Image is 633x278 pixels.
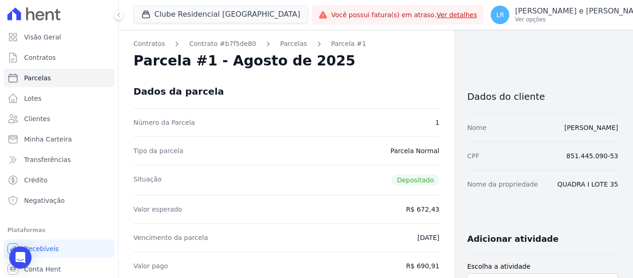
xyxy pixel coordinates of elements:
[467,91,618,102] h3: Dados do cliente
[7,225,111,236] div: Plataformas
[390,146,439,155] dd: Parcela Normal
[280,39,307,49] a: Parcelas
[406,261,439,271] dd: R$ 690,91
[24,53,56,62] span: Contratos
[4,89,114,108] a: Lotes
[9,246,32,269] div: Open Intercom Messenger
[133,118,195,127] dt: Número da Parcela
[467,151,479,161] dt: CPF
[496,12,505,18] span: LR
[133,52,355,69] h2: Parcela #1 - Agosto de 2025
[435,118,439,127] dd: 1
[4,171,114,189] a: Crédito
[24,196,65,205] span: Negativação
[24,135,72,144] span: Minha Carteira
[406,205,439,214] dd: R$ 672,43
[4,130,114,149] a: Minha Carteira
[24,265,61,274] span: Conta Hent
[24,73,51,83] span: Parcelas
[133,6,308,23] button: Clube Residencial [GEOGRAPHIC_DATA]
[331,10,477,20] span: Você possui fatura(s) em atraso.
[133,146,184,155] dt: Tipo da parcela
[467,233,558,245] h3: Adicionar atividade
[418,233,439,242] dd: [DATE]
[24,32,61,42] span: Visão Geral
[133,261,168,271] dt: Valor pago
[133,39,165,49] a: Contratos
[4,191,114,210] a: Negativação
[4,28,114,46] a: Visão Geral
[4,110,114,128] a: Clientes
[133,39,439,49] nav: Breadcrumb
[24,155,71,164] span: Transferências
[133,175,162,186] dt: Situação
[4,48,114,67] a: Contratos
[4,150,114,169] a: Transferências
[4,69,114,87] a: Parcelas
[133,233,208,242] dt: Vencimento da parcela
[24,175,48,185] span: Crédito
[24,94,42,103] span: Lotes
[557,180,618,189] dd: QUADRA I LOTE 35
[24,244,59,253] span: Recebíveis
[467,262,618,272] label: Escolha a atividade
[437,11,477,19] a: Ver detalhes
[392,175,440,186] span: Depositado
[133,205,182,214] dt: Valor esperado
[467,123,486,132] dt: Nome
[189,39,256,49] a: Contrato #b7f5de80
[133,86,224,97] div: Dados da parcela
[24,114,50,123] span: Clientes
[467,180,538,189] dt: Nome da propriedade
[564,124,618,131] a: [PERSON_NAME]
[566,151,618,161] dd: 851.445.090-53
[4,239,114,258] a: Recebíveis
[331,39,367,49] a: Parcela #1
